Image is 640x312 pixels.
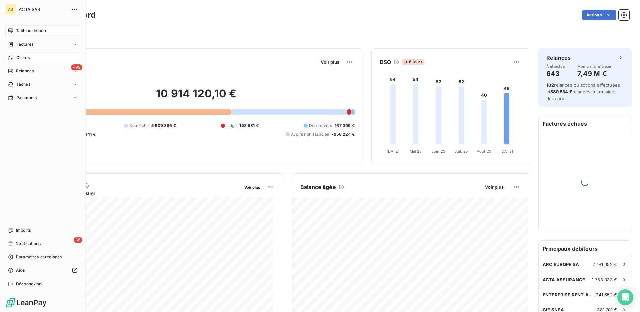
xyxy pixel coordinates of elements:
img: Logo LeanPay [5,297,47,308]
tspan: [DATE] [387,149,399,154]
span: 1 783 033 € [592,277,617,282]
span: Voir plus [485,184,504,190]
span: Aide [16,267,25,274]
span: ACTA SAS [19,7,67,12]
span: ARC EUROPE SA [543,262,579,267]
button: Voir plus [242,184,262,190]
a: Aide [5,265,80,276]
button: Actions [582,10,616,20]
span: Voir plus [244,185,260,190]
div: AS [5,4,16,15]
span: Voir plus [321,59,339,65]
span: 36 [74,237,82,243]
h4: 7,49 M € [577,68,612,79]
span: Clients [16,55,30,61]
tspan: [DATE] [500,149,513,154]
span: Chiffre d'affaires mensuel [38,190,240,197]
span: Notifications [16,241,41,247]
h6: Balance âgée [300,183,336,191]
span: Relances [16,68,34,74]
span: 102 [546,82,554,88]
span: Tableau de bord [16,28,47,34]
h6: Factures échues [539,115,632,132]
span: 167 309 € [335,123,354,129]
span: ACTA ASSURANCE [543,277,585,282]
span: Paramètres et réglages [16,254,62,260]
h6: Principaux débiteurs [539,241,632,257]
span: 2 181 652 € [592,262,617,267]
span: Avoirs non associés [291,131,329,137]
tspan: Août 25 [477,149,491,154]
h2: 10 914 120,10 € [38,87,355,107]
span: Paiements [16,95,37,101]
tspan: Juin 25 [431,149,445,154]
span: Non-échu [129,123,149,129]
h6: DSO [380,58,391,66]
span: 5 609 366 € [151,123,176,129]
div: Open Intercom Messenger [617,289,633,305]
button: Voir plus [319,59,341,65]
tspan: Mai 25 [409,149,422,154]
span: +99 [71,64,82,70]
span: Litige [226,123,237,129]
h4: 643 [546,68,566,79]
span: -658 224 € [332,131,355,137]
span: ENTERPRISE RENT-A-CAR - CITER SA [543,292,596,297]
span: 6 jours [402,59,424,65]
span: Tâches [16,81,30,87]
span: Montant à relancer [577,64,612,68]
span: Factures [16,41,33,47]
span: 589 884 € [550,89,572,94]
span: Débit divers [309,123,332,129]
span: Déconnexion [16,281,42,287]
span: À effectuer [546,64,566,68]
span: 941 652 € [596,292,617,297]
span: relances ou actions effectuées et relancés la semaine dernière. [546,82,620,101]
span: Imports [16,227,31,233]
h6: Relances [546,54,571,62]
span: 193 681 € [239,123,258,129]
tspan: Juil. 25 [455,149,468,154]
button: Voir plus [483,184,506,190]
